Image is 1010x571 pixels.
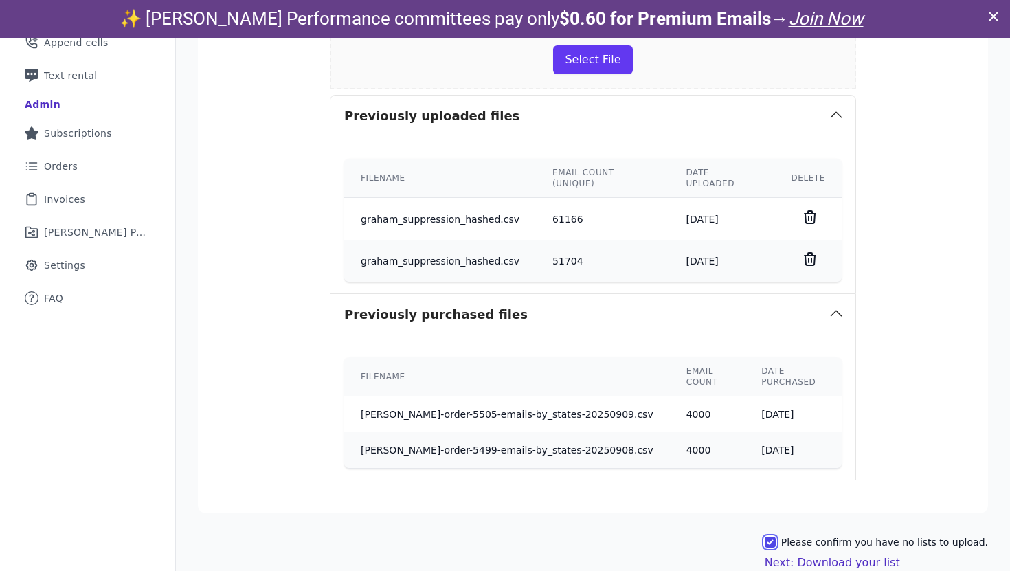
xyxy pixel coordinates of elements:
th: Email count (unique) [536,159,669,198]
span: Text rental [44,69,98,82]
span: FAQ [44,291,63,305]
span: [PERSON_NAME] Performance [44,225,148,239]
th: Filename [344,357,670,396]
td: 61166 [536,198,669,240]
td: 4000 [670,432,745,468]
a: Invoices [11,184,164,214]
th: Date uploaded [669,159,774,198]
td: graham_suppression_hashed.csv [344,198,536,240]
th: Delete [774,159,842,198]
a: Subscriptions [11,118,164,148]
h3: Previously uploaded files [344,107,519,126]
td: 4000 [670,396,745,433]
span: Orders [44,159,78,173]
td: [PERSON_NAME]-order-5499-emails-by_states-20250908.csv [344,432,670,468]
a: Text rental [11,60,164,91]
label: Please confirm you have no lists to upload. [781,535,988,549]
td: [PERSON_NAME]-order-5505-emails-by_states-20250909.csv [344,396,670,433]
span: Invoices [44,192,85,206]
a: [PERSON_NAME] Performance [11,217,164,247]
td: [DATE] [745,432,842,468]
td: [DATE] [669,240,774,282]
td: graham_suppression_hashed.csv [344,240,536,282]
h3: Previously purchased files [344,305,528,324]
span: Subscriptions [44,126,112,140]
span: Append cells [44,36,109,49]
a: Append cells [11,27,164,58]
th: Filename [344,159,536,198]
button: Next: Download your list [765,555,900,571]
button: Previously uploaded files [330,96,855,137]
span: Settings [44,258,85,272]
a: Settings [11,250,164,280]
td: [DATE] [669,198,774,240]
th: Email count [670,357,745,396]
td: 51704 [536,240,669,282]
button: Select File [553,45,632,74]
a: Orders [11,151,164,181]
th: Date purchased [745,357,842,396]
button: Previously purchased files [330,294,855,335]
div: Admin [25,98,60,111]
td: [DATE] [745,396,842,433]
a: FAQ [11,283,164,313]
